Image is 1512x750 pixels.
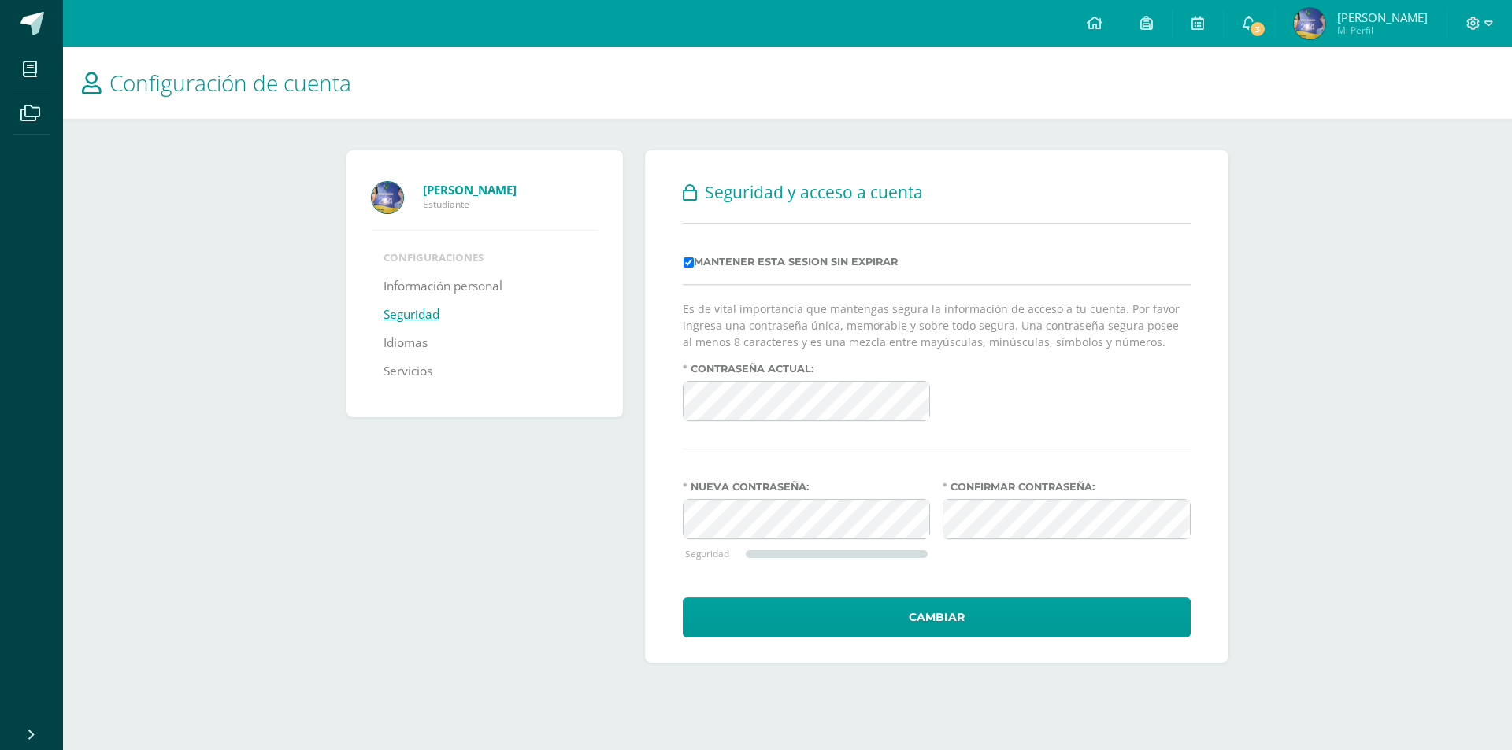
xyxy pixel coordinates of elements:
[384,329,428,357] a: Idiomas
[423,198,598,211] span: Estudiante
[684,256,898,268] label: Mantener esta sesion sin expirar
[705,181,923,203] span: Seguridad y acceso a cuenta
[683,481,931,493] label: Nueva contraseña:
[683,363,931,375] label: Contraseña actual:
[683,301,1191,350] p: Es de vital importancia que mantengas segura la información de acceso a tu cuenta. Por favor ingr...
[684,257,694,268] input: Mantener esta sesion sin expirar
[1337,24,1428,37] span: Mi Perfil
[384,250,586,264] li: Configuraciones
[943,481,1191,493] label: Confirmar contraseña:
[423,182,598,198] a: [PERSON_NAME]
[109,68,351,98] span: Configuración de cuenta
[384,301,439,329] a: Seguridad
[685,547,746,560] div: Seguridad
[423,182,517,198] strong: [PERSON_NAME]
[372,182,403,213] img: Profile picture of Javier Alejandro Lobos Mijangos
[1337,9,1428,25] span: [PERSON_NAME]
[1249,20,1266,38] span: 3
[683,597,1191,637] button: Cambiar
[384,272,502,301] a: Información personal
[384,357,432,386] a: Servicios
[1294,8,1325,39] img: 1b94868c2fb4f6c996ec507560c9af05.png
